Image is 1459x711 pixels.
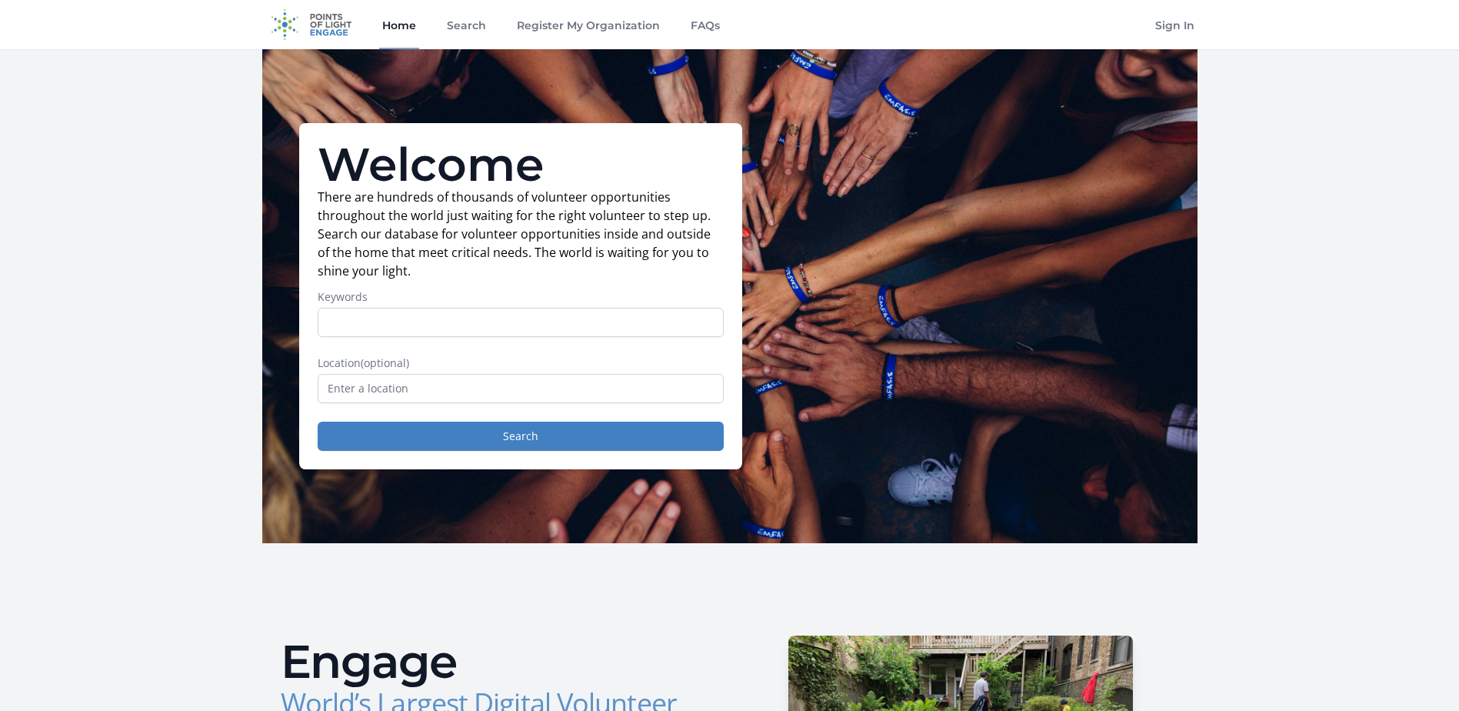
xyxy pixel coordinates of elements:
[318,289,724,305] label: Keywords
[318,374,724,403] input: Enter a location
[318,188,724,280] p: There are hundreds of thousands of volunteer opportunities throughout the world just waiting for ...
[318,142,724,188] h1: Welcome
[281,639,718,685] h2: Engage
[361,355,409,370] span: (optional)
[318,355,724,371] label: Location
[318,422,724,451] button: Search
